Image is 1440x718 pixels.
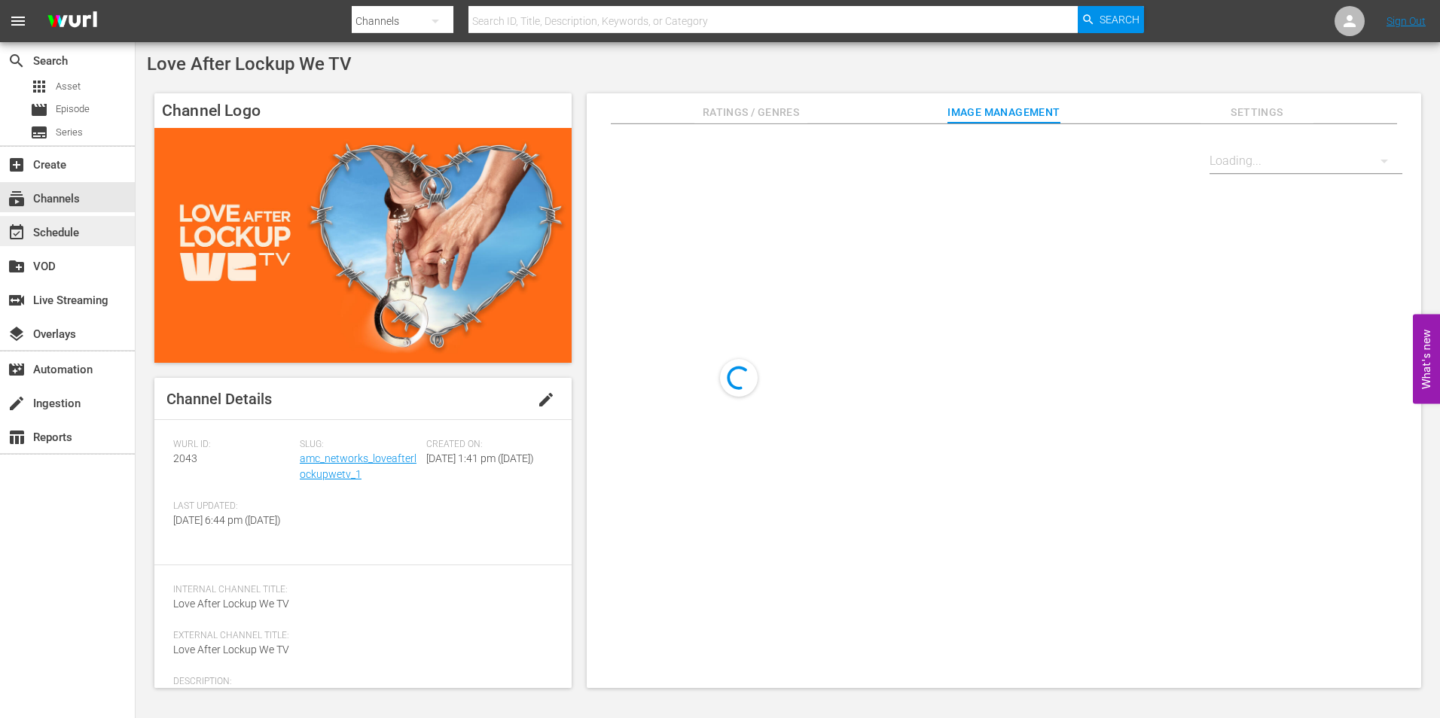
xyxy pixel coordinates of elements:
[30,101,48,119] span: Episode
[9,12,27,30] span: menu
[1100,6,1139,33] span: Search
[694,103,807,122] span: Ratings / Genres
[30,78,48,96] span: Asset
[8,52,26,70] span: Search
[173,514,281,526] span: [DATE] 6:44 pm ([DATE])
[173,598,289,610] span: Love After Lockup We TV
[36,4,108,39] img: ans4CAIJ8jUAAAAAAAAAAAAAAAAAAAAAAAAgQb4GAAAAAAAAAAAAAAAAAAAAAAAAJMjXAAAAAAAAAAAAAAAAAAAAAAAAgAT5G...
[8,428,26,446] span: Reports
[8,257,26,275] span: VOD
[30,123,48,141] span: Series
[1387,15,1426,27] a: Sign Out
[8,190,26,208] span: Channels
[8,361,26,379] span: Automation
[1078,6,1144,33] button: Search
[8,156,26,174] span: Create
[8,291,26,309] span: Live Streaming
[8,325,26,343] span: Overlays
[56,125,83,140] span: Series
[173,439,292,451] span: Wurl ID:
[173,584,545,596] span: Internal Channel Title:
[173,630,545,642] span: External Channel Title:
[166,390,272,408] span: Channel Details
[173,643,289,656] span: Love After Lockup We TV
[300,439,419,451] span: Slug:
[537,391,555,409] span: edit
[173,452,197,464] span: 2043
[147,53,352,75] span: Love After Lockup We TV
[8,394,26,412] span: Ingestion
[8,224,26,242] span: Schedule
[56,102,90,117] span: Episode
[1413,315,1440,404] button: Open Feedback Widget
[173,500,292,513] span: Last Updated:
[426,439,545,451] span: Created On:
[528,382,564,418] button: edit
[173,676,545,688] span: Description:
[947,103,1060,122] span: Image Management
[154,128,572,363] img: Love After Lockup We TV
[1201,103,1313,122] span: Settings
[426,452,534,464] span: [DATE] 1:41 pm ([DATE])
[300,452,416,480] a: amc_networks_loveafterlockupwetv_1
[56,79,81,94] span: Asset
[154,93,572,128] h4: Channel Logo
